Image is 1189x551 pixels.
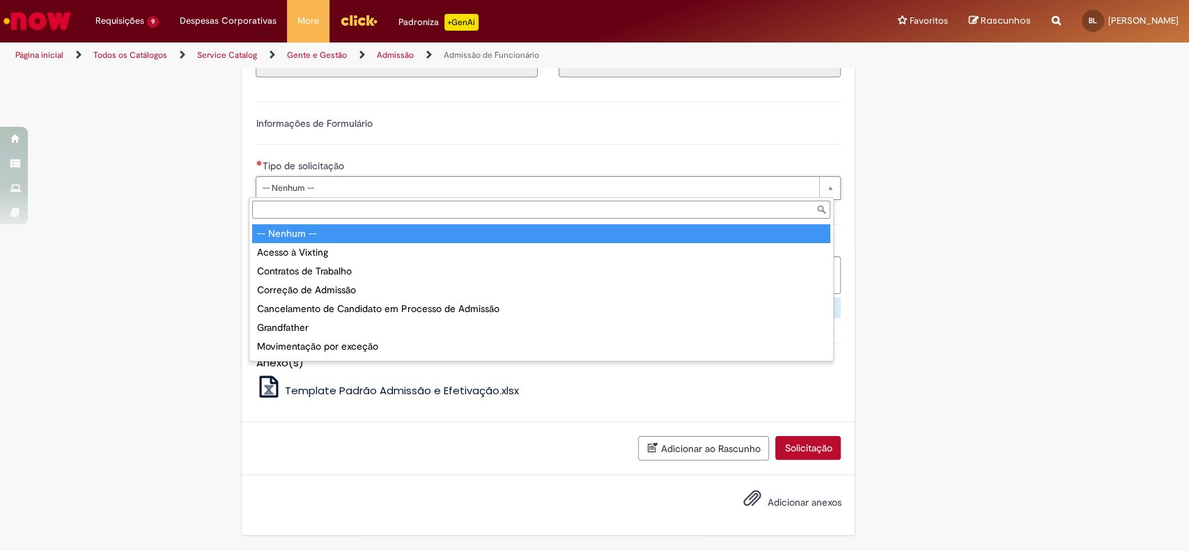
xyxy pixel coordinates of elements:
[252,262,830,281] div: Contratos de Trabalho
[252,356,830,375] div: Reintegração de Funcionário
[252,318,830,337] div: Grandfather
[252,337,830,356] div: Movimentação por exceção
[252,243,830,262] div: Acesso à Vixting
[252,300,830,318] div: Cancelamento de Candidato em Processo de Admissão
[249,222,833,361] ul: Tipo de solicitação
[252,224,830,243] div: -- Nenhum --
[252,281,830,300] div: Correção de Admissão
